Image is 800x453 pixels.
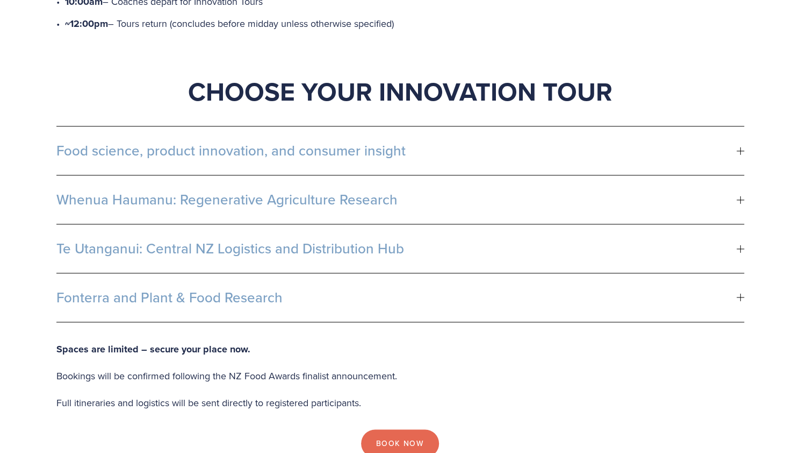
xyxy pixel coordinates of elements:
span: Food science, product innovation, and consumer insight [56,143,737,159]
button: Food science, product innovation, and consumer insight [56,126,744,175]
p: – Tours return (concludes before midday unless otherwise specified) [65,15,744,33]
p: Full itineraries and logistics will be sent directly to registered participants. [56,394,744,412]
span: Fonterra and Plant & Food Research [56,289,737,306]
p: Bookings will be confirmed following the NZ Food Awards finalist announcement. [56,367,744,385]
strong: Spaces are limited – secure your place now. [56,342,250,356]
h1: Choose Your Innovation Tour [56,75,744,108]
button: Whenua Haumanu: Regenerative Agriculture Research [56,175,744,224]
span: Te Utanganui: Central NZ Logistics and Distribution Hub [56,240,737,257]
button: Fonterra and Plant & Food Research [56,273,744,322]
button: Te Utanganui: Central NZ Logistics and Distribution Hub [56,224,744,273]
strong: ~12:00pm [65,17,108,31]
span: Whenua Haumanu: Regenerative Agriculture Research [56,192,737,208]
